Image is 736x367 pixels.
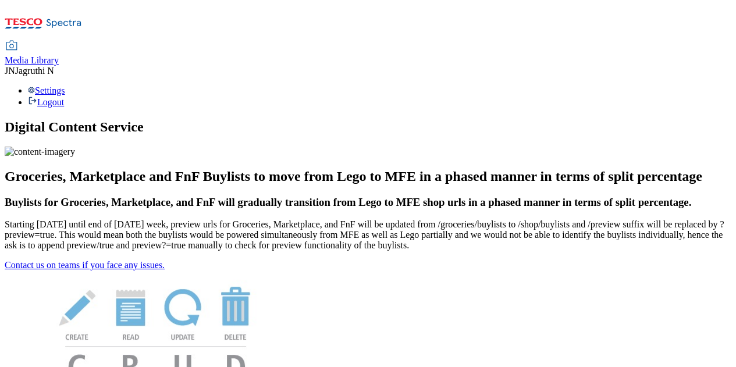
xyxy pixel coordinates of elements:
[5,55,59,65] span: Media Library
[5,260,165,270] a: Contact us on teams if you face any issues.
[5,219,731,251] p: Starting [DATE] until end of [DATE] week, preview urls for Groceries, Marketplace, and FnF will b...
[15,66,54,76] span: Jagruthi N
[5,196,731,209] h3: Buylists for Groceries, Marketplace, and FnF will gradually transition from Lego to MFE shop urls...
[5,66,15,76] span: JN
[5,169,731,184] h2: Groceries, Marketplace and FnF Buylists to move from Lego to MFE in a phased manner in terms of s...
[5,147,75,157] img: content-imagery
[28,97,64,107] a: Logout
[28,85,65,95] a: Settings
[5,119,731,135] h1: Digital Content Service
[5,41,59,66] a: Media Library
